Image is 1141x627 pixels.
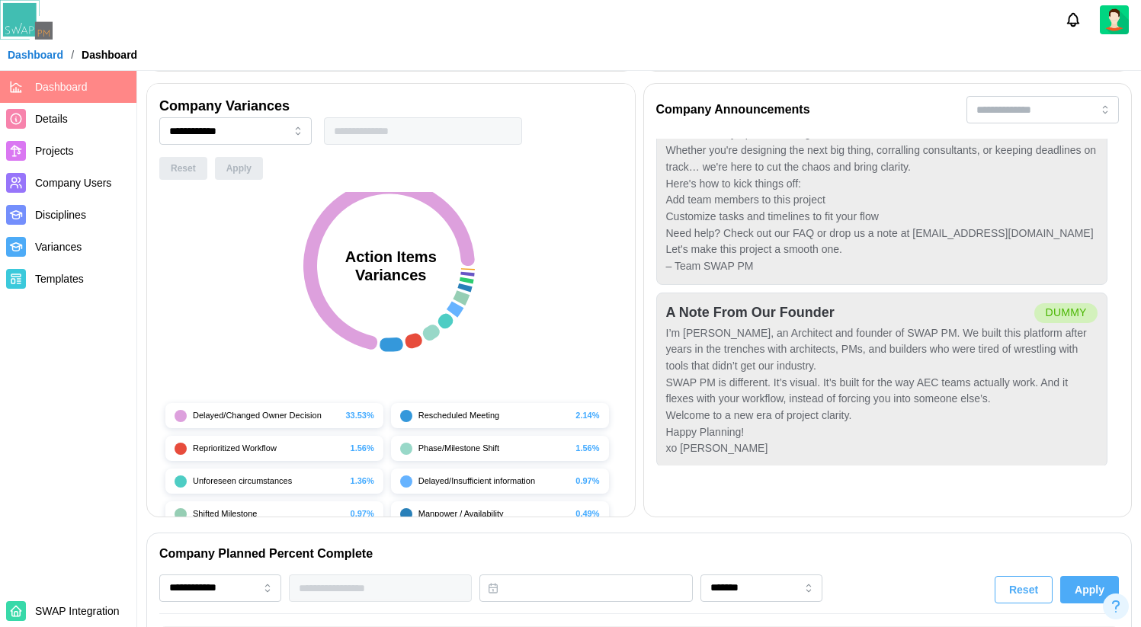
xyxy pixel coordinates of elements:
a: Dashboard [8,50,63,60]
div: Delayed/Insufficient information [418,475,570,488]
div: Delayed/Changed Owner Decision [193,409,339,422]
div: Rescheduled Meeting [418,409,570,422]
span: Variances [35,241,82,253]
div: dummy [1046,305,1087,321]
div: Company Announcements [656,101,810,120]
div: 1.56% [351,442,374,455]
span: Details [35,113,68,125]
div: 2.14% [575,409,599,422]
div: 0.49% [575,507,599,520]
div: Phase/Milestone Shift [418,442,570,455]
span: Reset [1009,577,1038,603]
div: 1.56% [575,442,599,455]
div: Dashboard [82,50,137,60]
div: 33.53% [345,409,373,422]
button: Apply [1060,576,1119,603]
div: 1.36% [351,475,374,488]
div: Manpower / Availability [418,507,570,520]
a: Zulqarnain Khalil [1100,5,1129,34]
div: I’m [PERSON_NAME], an Architect and founder of SWAP PM. We built this platform after years in the... [666,325,1098,458]
div: Reprioritized Workflow [193,442,345,455]
div: Shifted Milestone [193,507,345,520]
span: Apply [1075,577,1104,603]
button: Notifications [1060,7,1086,33]
span: Dashboard [35,81,88,93]
div: 0.97% [351,507,374,520]
span: SWAP Integration [35,605,120,617]
span: Templates [35,273,84,285]
div: A Note From Our Founder [666,302,835,324]
div: Company Variances [159,96,290,117]
span: Disciplines [35,209,86,221]
div: / [71,50,74,60]
span: Company Users [35,177,111,189]
img: 2Q== [1100,5,1129,34]
div: 0.97% [575,475,599,488]
span: Projects [35,145,74,157]
h2: Company Planned Percent Complete [159,545,1119,562]
button: Reset [995,576,1053,603]
div: Hey team, You’re officially up and running on SWAP PM. Whether you're designing the next big thin... [666,110,1098,275]
div: Unforeseen circumstances [193,475,345,488]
